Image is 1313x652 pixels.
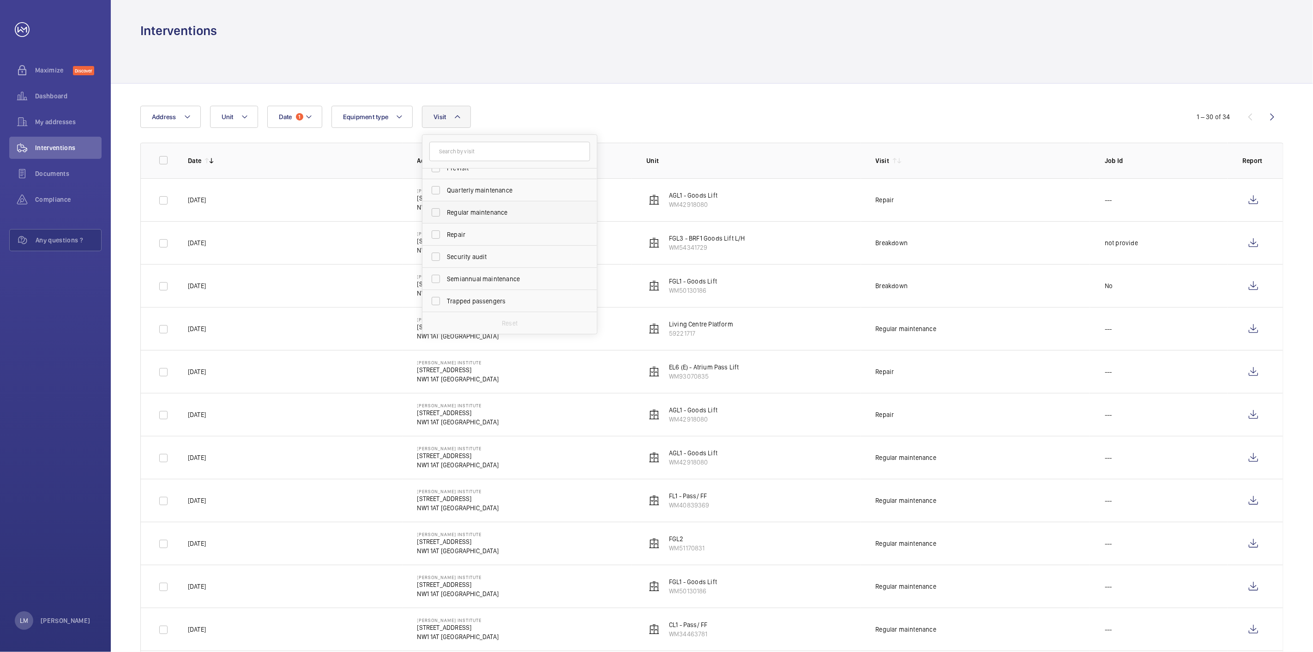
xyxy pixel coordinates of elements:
[649,409,660,420] img: elevator.svg
[669,501,710,510] p: WM40839369
[188,195,206,205] p: [DATE]
[669,491,710,501] p: FL1 - Pass/ FF
[1105,324,1112,333] p: ---
[669,200,717,209] p: WM42918080
[1105,281,1113,290] p: No
[417,156,632,165] p: Address
[35,91,102,101] span: Dashboard
[417,537,499,546] p: [STREET_ADDRESS]
[35,195,102,204] span: Compliance
[188,539,206,548] p: [DATE]
[669,234,745,243] p: FGL3 - BRF1 Goods Lift L/H
[876,281,908,290] div: Breakdown
[422,106,470,128] button: Visit
[447,252,574,261] span: Security audit
[417,188,499,193] p: [PERSON_NAME] Institute
[417,574,499,580] p: [PERSON_NAME] Institute
[876,324,936,333] div: Regular maintenance
[35,66,73,75] span: Maximize
[188,625,206,634] p: [DATE]
[331,106,413,128] button: Equipment type
[434,113,446,121] span: Visit
[188,496,206,505] p: [DATE]
[669,577,717,586] p: FGL1 - Goods Lift
[417,494,499,503] p: [STREET_ADDRESS]
[188,324,206,333] p: [DATE]
[669,534,705,543] p: FGL2
[669,586,717,596] p: WM50130186
[417,231,499,236] p: [PERSON_NAME] Institute
[1105,625,1112,634] p: ---
[876,238,908,248] div: Breakdown
[417,193,499,203] p: [STREET_ADDRESS]
[1105,195,1112,205] p: ---
[876,539,936,548] div: Regular maintenance
[417,489,499,494] p: [PERSON_NAME] Institute
[649,280,660,291] img: elevator.svg
[1105,582,1112,591] p: ---
[502,319,518,328] p: Reset
[417,246,499,255] p: NW1 1AT [GEOGRAPHIC_DATA]
[876,410,894,419] div: Repair
[1105,367,1112,376] p: ---
[417,322,499,332] p: [STREET_ADDRESS]
[649,452,660,463] img: elevator.svg
[267,106,322,128] button: Date1
[417,332,499,341] p: NW1 1AT [GEOGRAPHIC_DATA]
[447,208,574,217] span: Regular maintenance
[140,22,217,39] h1: Interventions
[417,289,499,298] p: NW1 1AT [GEOGRAPHIC_DATA]
[417,274,499,279] p: [PERSON_NAME] Institute
[417,589,499,598] p: NW1 1AT [GEOGRAPHIC_DATA]
[447,186,574,195] span: Quarterly maintenance
[417,203,499,212] p: NW1 1AT [GEOGRAPHIC_DATA]
[140,106,201,128] button: Address
[35,143,102,152] span: Interventions
[649,581,660,592] img: elevator.svg
[646,156,861,165] p: Unit
[152,113,176,121] span: Address
[649,538,660,549] img: elevator.svg
[417,360,499,365] p: [PERSON_NAME] Institute
[649,237,660,248] img: elevator.svg
[876,582,936,591] div: Regular maintenance
[417,460,499,470] p: NW1 1AT [GEOGRAPHIC_DATA]
[447,274,574,284] span: Semiannual maintenance
[649,624,660,635] img: elevator.svg
[669,372,739,381] p: WM93070835
[296,113,303,121] span: 1
[649,495,660,506] img: elevator.svg
[669,286,717,295] p: WM50130186
[1242,156,1265,165] p: Report
[447,296,574,306] span: Trapped passengers
[417,365,499,374] p: [STREET_ADDRESS]
[417,623,499,632] p: [STREET_ADDRESS]
[1105,496,1112,505] p: ---
[1105,156,1228,165] p: Job Id
[669,320,733,329] p: Living Centre Platform
[1105,539,1112,548] p: ---
[417,617,499,623] p: [PERSON_NAME] Institute
[417,531,499,537] p: [PERSON_NAME] Institute
[649,194,660,205] img: elevator.svg
[417,546,499,555] p: NW1 1AT [GEOGRAPHIC_DATA]
[669,405,717,415] p: AGL1 - Goods Lift
[417,446,499,451] p: [PERSON_NAME] Institute
[429,142,590,161] input: Search by visit
[669,415,717,424] p: WM42918080
[417,236,499,246] p: [STREET_ADDRESS]
[279,113,292,121] span: Date
[649,366,660,377] img: elevator.svg
[222,113,234,121] span: Unit
[35,169,102,178] span: Documents
[417,408,499,417] p: [STREET_ADDRESS]
[1197,112,1230,121] div: 1 – 30 of 34
[669,458,717,467] p: WM42918080
[1105,410,1112,419] p: ---
[669,362,739,372] p: EL6 (E) - Atrium Pass Lift
[35,117,102,127] span: My addresses
[669,629,708,639] p: WM34463781
[417,403,499,408] p: [PERSON_NAME] Institute
[343,113,389,121] span: Equipment type
[649,323,660,334] img: elevator.svg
